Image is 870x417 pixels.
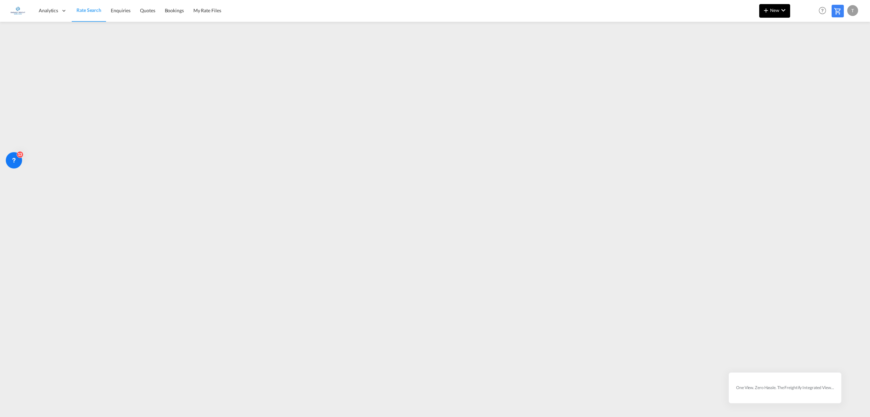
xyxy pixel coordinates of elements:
span: My Rate Files [193,7,221,13]
div: T [847,5,858,16]
span: Bookings [165,7,184,13]
button: icon-plus 400-fgNewicon-chevron-down [759,4,790,18]
span: Quotes [140,7,155,13]
span: Enquiries [111,7,130,13]
img: 6a2c35f0b7c411ef99d84d375d6e7407.jpg [10,3,25,18]
div: Help [817,5,832,17]
span: Analytics [39,7,58,14]
md-icon: icon-plus 400-fg [762,6,770,14]
span: Help [817,5,828,16]
span: New [762,7,787,13]
span: Rate Search [76,7,101,13]
md-icon: icon-chevron-down [779,6,787,14]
